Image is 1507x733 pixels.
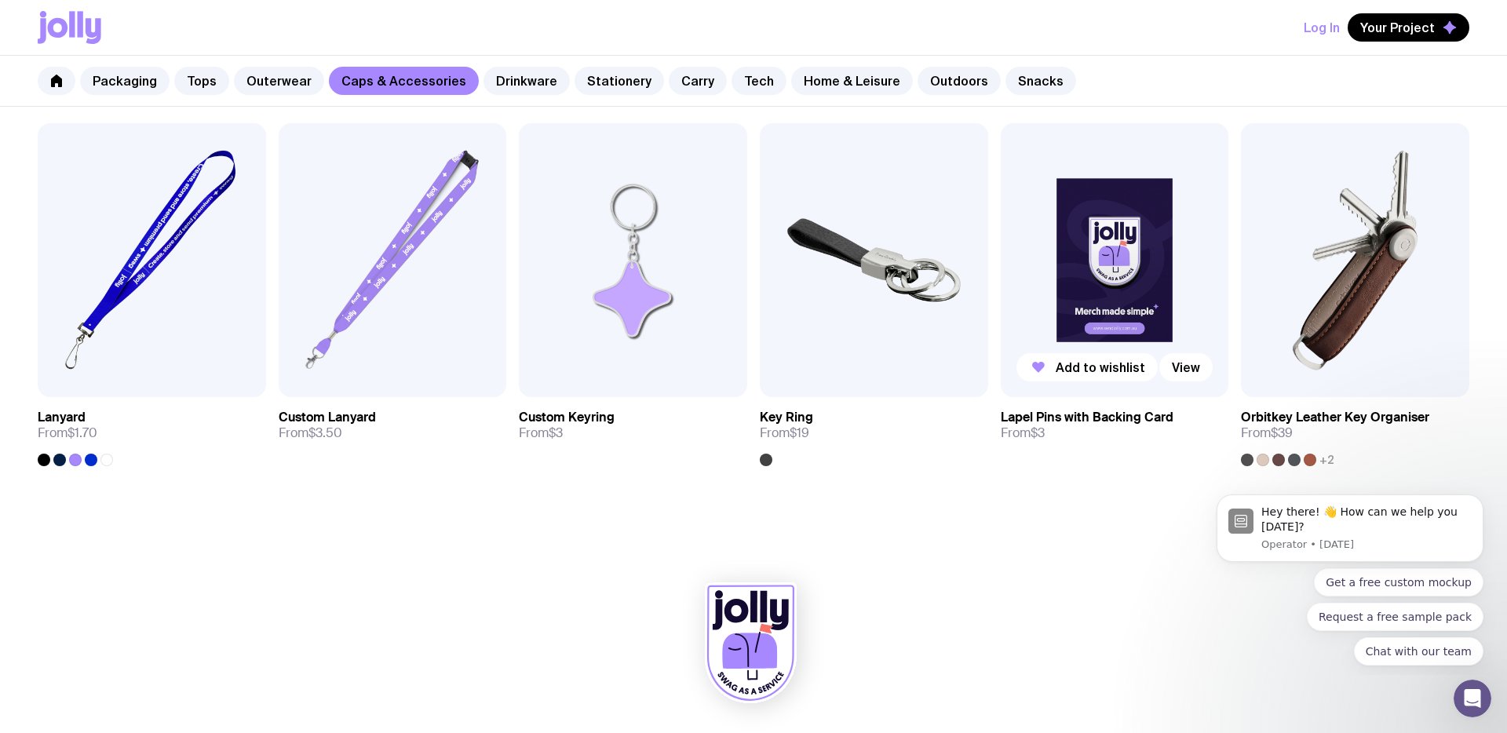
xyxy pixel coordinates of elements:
[1056,359,1145,375] span: Add to wishlist
[1241,397,1469,466] a: Orbitkey Leather Key OrganiserFrom$39+2
[1241,425,1293,441] span: From
[38,397,266,466] a: LanyardFrom$1.70
[279,410,376,425] h3: Custom Lanyard
[1454,680,1491,717] iframe: Intercom live chat
[38,425,97,441] span: From
[1241,410,1429,425] h3: Orbitkey Leather Key Organiser
[1348,13,1469,42] button: Your Project
[519,410,615,425] h3: Custom Keyring
[1001,397,1229,454] a: Lapel Pins with Backing CardFrom$3
[519,425,563,441] span: From
[791,67,913,95] a: Home & Leisure
[1001,410,1173,425] h3: Lapel Pins with Backing Card
[279,425,342,441] span: From
[1159,353,1213,381] a: View
[1360,20,1435,35] span: Your Project
[760,397,988,466] a: Key RingFrom$19
[1031,425,1045,441] span: $3
[1319,454,1334,466] span: +2
[575,67,664,95] a: Stationery
[279,397,507,454] a: Custom LanyardFrom$3.50
[68,425,97,441] span: $1.70
[549,425,563,441] span: $3
[1016,353,1158,381] button: Add to wishlist
[732,67,786,95] a: Tech
[174,67,229,95] a: Tops
[519,397,747,454] a: Custom KeyringFrom$3
[80,67,170,95] a: Packaging
[1271,425,1293,441] span: $39
[669,67,727,95] a: Carry
[234,67,324,95] a: Outerwear
[38,410,86,425] h3: Lanyard
[760,425,809,441] span: From
[1193,480,1507,675] iframe: Intercom notifications message
[918,67,1001,95] a: Outdoors
[483,67,570,95] a: Drinkware
[1005,67,1076,95] a: Snacks
[329,67,479,95] a: Caps & Accessories
[308,425,342,441] span: $3.50
[1001,425,1045,441] span: From
[760,410,813,425] h3: Key Ring
[790,425,809,441] span: $19
[1304,13,1340,42] button: Log In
